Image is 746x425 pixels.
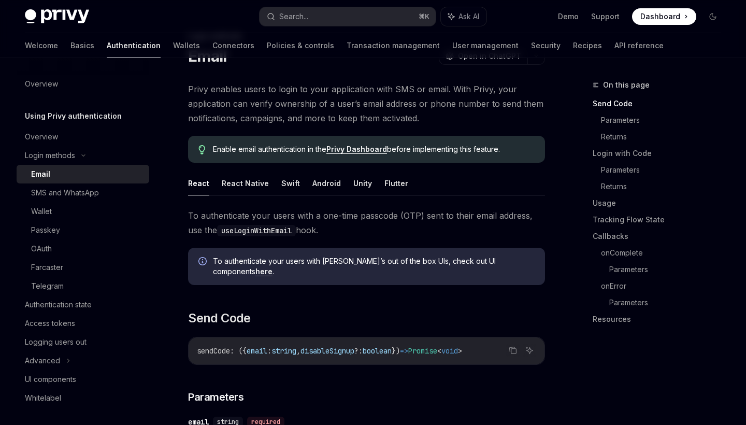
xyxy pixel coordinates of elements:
a: Wallets [173,33,200,58]
span: > [458,346,462,356]
button: Flutter [384,171,408,195]
div: Telegram [31,280,64,292]
button: Ask AI [441,7,486,26]
span: Dashboard [640,11,680,22]
span: : ({ [230,346,247,356]
a: UI components [17,370,149,389]
div: Passkey [31,224,60,236]
span: disableSignup [300,346,354,356]
span: On this page [603,79,650,91]
div: Farcaster [31,261,63,274]
a: Returns [601,129,729,145]
button: Copy the contents from the code block [506,344,520,357]
a: SMS and WhatsApp [17,183,149,202]
a: Farcaster [17,258,149,277]
a: Callbacks [593,228,729,245]
a: Returns [601,178,729,195]
a: here [255,267,272,276]
span: ?: [354,346,363,356]
span: < [437,346,441,356]
a: Whitelabel [17,389,149,407]
span: void [441,346,458,356]
div: Whitelabel [25,392,61,404]
button: React Native [222,171,269,195]
div: Email [31,168,50,180]
a: Access tokens [17,314,149,333]
h5: Using Privy authentication [25,110,122,122]
span: => [400,346,408,356]
span: email [247,346,267,356]
a: onComplete [601,245,729,261]
a: Login with Code [593,145,729,162]
div: Overview [25,131,58,143]
button: Search...⌘K [260,7,435,26]
svg: Tip [198,145,206,154]
a: Authentication [107,33,161,58]
a: Wallet [17,202,149,221]
a: Tracking Flow State [593,211,729,228]
a: Basics [70,33,94,58]
a: Transaction management [347,33,440,58]
button: Swift [281,171,300,195]
div: Wallet [31,205,52,218]
button: Ask AI [523,344,536,357]
a: Recipes [573,33,602,58]
span: Privy enables users to login to your application with SMS or email. With Privy, your application ... [188,82,545,125]
div: Access tokens [25,317,75,330]
div: Overview [25,78,58,90]
a: Telegram [17,277,149,295]
span: ⌘ K [419,12,429,21]
span: , [296,346,300,356]
a: Security [531,33,561,58]
a: Usage [593,195,729,211]
a: API reference [614,33,664,58]
a: Resources [593,311,729,328]
a: onError [601,278,729,294]
a: Logging users out [17,333,149,351]
button: Unity [353,171,372,195]
div: SMS and WhatsApp [31,187,99,199]
a: Support [591,11,620,22]
a: Email [17,165,149,183]
svg: Info [198,257,209,267]
span: Send Code [188,310,251,327]
span: Promise [408,346,437,356]
button: Toggle dark mode [705,8,721,25]
div: Search... [279,10,308,23]
img: dark logo [25,9,89,24]
div: Logging users out [25,336,87,348]
div: OAuth [31,243,52,255]
span: sendCode [197,346,230,356]
a: Parameters [601,162,729,178]
a: Authentication state [17,295,149,314]
code: useLoginWithEmail [217,225,296,236]
button: React [188,171,209,195]
a: User management [452,33,519,58]
div: UI components [25,373,76,386]
a: Send Code [593,95,729,112]
a: Parameters [609,261,729,278]
div: Authentication state [25,299,92,311]
span: Parameters [188,390,243,404]
a: Parameters [601,112,729,129]
span: Ask AI [458,11,479,22]
a: Overview [17,127,149,146]
span: }) [392,346,400,356]
span: string [271,346,296,356]
a: Welcome [25,33,58,58]
span: : [267,346,271,356]
div: Login methods [25,149,75,162]
a: Policies & controls [267,33,334,58]
a: Overview [17,75,149,93]
a: Passkey [17,221,149,239]
a: Parameters [609,294,729,311]
a: OAuth [17,239,149,258]
div: Advanced [25,355,60,367]
span: To authenticate your users with [PERSON_NAME]’s out of the box UIs, check out UI components . [213,256,535,277]
button: Android [312,171,341,195]
span: boolean [363,346,392,356]
span: Enable email authentication in the before implementing this feature. [213,144,535,154]
a: Demo [558,11,579,22]
span: To authenticate your users with a one-time passcode (OTP) sent to their email address, use the hook. [188,208,545,237]
a: Dashboard [632,8,696,25]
